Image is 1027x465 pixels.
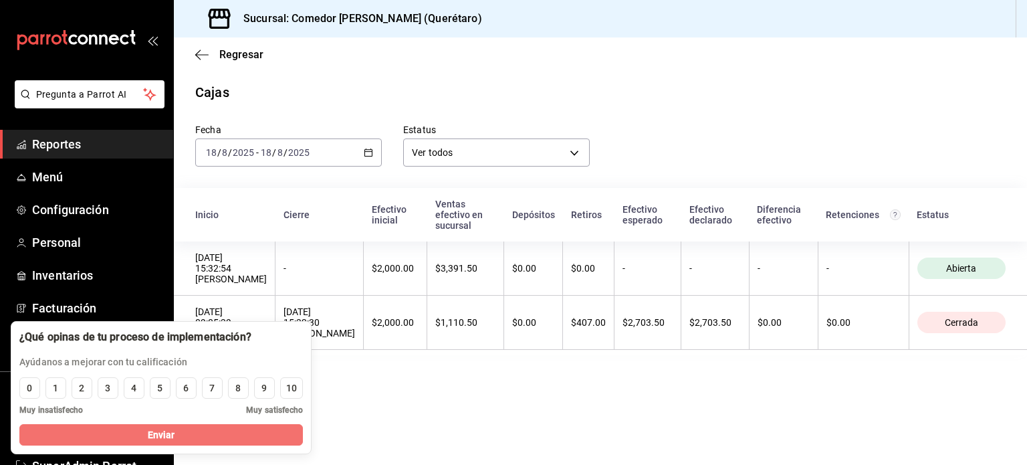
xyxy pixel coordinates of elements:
[202,377,223,399] button: 7
[176,377,197,399] button: 6
[256,147,259,158] span: -
[283,306,355,339] div: [DATE] 15:32:30 [PERSON_NAME]
[195,209,267,220] div: Inicio
[195,125,382,134] label: Fecha
[53,381,58,395] div: 1
[372,317,419,328] div: $2,000.00
[403,125,590,134] label: Estatus
[826,263,901,274] div: -
[283,147,288,158] span: /
[571,263,606,274] div: $0.00
[826,317,901,328] div: $0.00
[219,48,263,61] span: Regresar
[205,147,217,158] input: --
[277,147,283,158] input: --
[512,209,555,220] div: Depósitos
[19,377,40,399] button: 0
[283,263,355,274] div: -
[288,147,310,158] input: ----
[148,428,175,442] span: Enviar
[228,377,249,399] button: 8
[890,209,901,220] svg: Total de retenciones de propinas registradas
[403,138,590,167] div: Ver todos
[131,381,136,395] div: 4
[757,204,810,225] div: Diferencia efectivo
[435,199,496,231] div: Ventas efectivo en sucursal
[105,381,110,395] div: 3
[941,263,982,274] span: Abierta
[124,377,144,399] button: 4
[72,377,92,399] button: 2
[36,88,144,102] span: Pregunta a Parrot AI
[98,377,118,399] button: 3
[27,381,32,395] div: 0
[512,317,554,328] div: $0.00
[372,204,419,225] div: Efectivo inicial
[157,381,162,395] div: 5
[435,317,495,328] div: $1,110.50
[32,201,162,219] span: Configuración
[195,306,267,339] div: [DATE] 09:05:39 [PERSON_NAME]
[15,80,164,108] button: Pregunta a Parrot AI
[512,263,554,274] div: $0.00
[183,381,189,395] div: 6
[622,263,673,274] div: -
[283,209,356,220] div: Cierre
[758,317,810,328] div: $0.00
[254,377,275,399] button: 9
[826,209,901,220] div: Retenciones
[209,381,215,395] div: 7
[32,299,162,317] span: Facturación
[45,377,66,399] button: 1
[235,381,241,395] div: 8
[32,135,162,153] span: Reportes
[272,147,276,158] span: /
[19,355,251,369] p: Ayúdanos a mejorar con tu calificación
[19,424,303,446] button: Enviar
[221,147,228,158] input: --
[9,97,164,111] a: Pregunta a Parrot AI
[571,317,606,328] div: $407.00
[571,209,606,220] div: Retiros
[280,377,303,399] button: 10
[689,317,740,328] div: $2,703.50
[217,147,221,158] span: /
[246,404,303,416] span: Muy satisfecho
[32,234,162,252] span: Personal
[261,381,267,395] div: 9
[286,381,297,395] div: 10
[372,263,419,274] div: $2,000.00
[19,330,251,345] div: ¿Qué opinas de tu proceso de implementación?
[195,48,263,61] button: Regresar
[150,377,170,399] button: 5
[689,263,740,274] div: -
[147,35,158,45] button: open_drawer_menu
[260,147,272,158] input: --
[622,204,673,225] div: Efectivo esperado
[622,317,673,328] div: $2,703.50
[689,204,741,225] div: Efectivo declarado
[758,263,810,274] div: -
[435,263,495,274] div: $3,391.50
[32,168,162,186] span: Menú
[233,11,482,27] h3: Sucursal: Comedor [PERSON_NAME] (Querétaro)
[32,266,162,284] span: Inventarios
[19,404,83,416] span: Muy insatisfecho
[917,209,1006,220] div: Estatus
[939,317,984,328] span: Cerrada
[195,82,229,102] div: Cajas
[195,252,267,284] div: [DATE] 15:32:54 [PERSON_NAME]
[228,147,232,158] span: /
[79,381,84,395] div: 2
[232,147,255,158] input: ----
